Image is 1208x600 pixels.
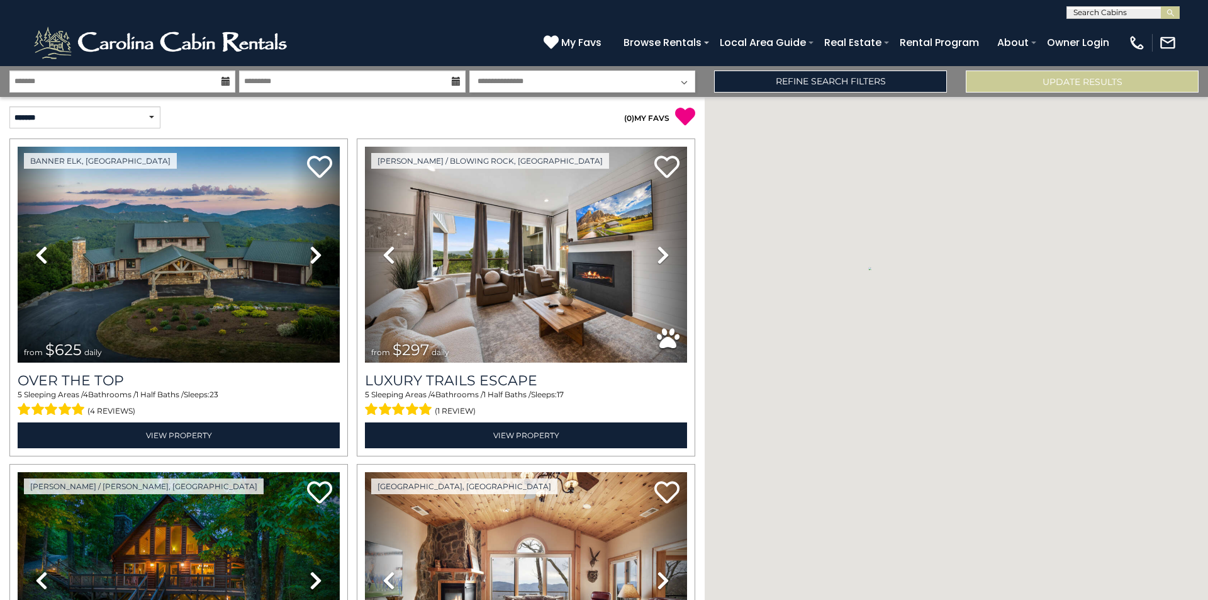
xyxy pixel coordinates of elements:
[432,348,449,357] span: daily
[84,348,102,357] span: daily
[435,403,476,419] span: (1 review)
[365,389,687,419] div: Sleeping Areas / Bathrooms / Sleeps:
[1128,34,1146,52] img: phone-regular-white.png
[561,35,601,50] span: My Favs
[87,403,135,419] span: (4 reviews)
[136,390,184,399] span: 1 Half Baths /
[210,390,218,399] span: 23
[365,147,687,363] img: thumbnail_168695581.jpeg
[393,341,429,359] span: $297
[1159,34,1177,52] img: mail-regular-white.png
[371,478,557,494] a: [GEOGRAPHIC_DATA], [GEOGRAPHIC_DATA]
[818,31,888,54] a: Real Estate
[18,422,340,448] a: View Property
[654,154,679,181] a: Add to favorites
[966,71,1199,93] button: Update Results
[307,154,332,181] a: Add to favorites
[365,372,687,389] a: Luxury Trails Escape
[430,390,435,399] span: 4
[557,390,564,399] span: 17
[371,153,609,169] a: [PERSON_NAME] / Blowing Rock, [GEOGRAPHIC_DATA]
[31,24,293,62] img: White-1-2.png
[45,341,82,359] span: $625
[307,480,332,507] a: Add to favorites
[654,480,679,507] a: Add to favorites
[617,31,708,54] a: Browse Rentals
[365,422,687,448] a: View Property
[627,113,632,123] span: 0
[624,113,669,123] a: (0)MY FAVS
[991,31,1035,54] a: About
[544,35,605,51] a: My Favs
[714,71,947,93] a: Refine Search Filters
[713,31,812,54] a: Local Area Guide
[483,390,531,399] span: 1 Half Baths /
[18,390,22,399] span: 5
[18,147,340,363] img: thumbnail_167153549.jpeg
[18,372,340,389] a: Over The Top
[624,113,634,123] span: ( )
[365,390,369,399] span: 5
[18,389,340,419] div: Sleeping Areas / Bathrooms / Sleeps:
[24,478,264,494] a: [PERSON_NAME] / [PERSON_NAME], [GEOGRAPHIC_DATA]
[371,348,390,357] span: from
[24,348,43,357] span: from
[83,390,88,399] span: 4
[893,31,985,54] a: Rental Program
[1041,31,1116,54] a: Owner Login
[24,153,177,169] a: Banner Elk, [GEOGRAPHIC_DATA]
